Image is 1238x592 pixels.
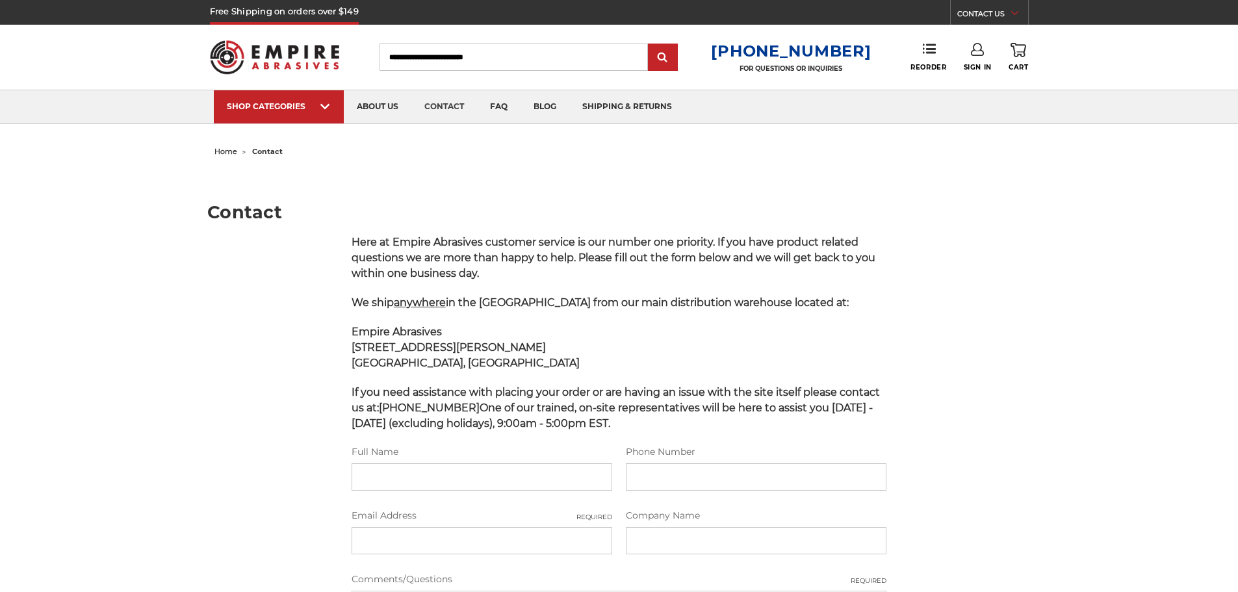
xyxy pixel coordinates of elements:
label: Full Name [352,445,612,459]
span: anywhere [394,296,446,309]
a: blog [521,90,569,123]
a: [PHONE_NUMBER] [711,42,871,60]
a: shipping & returns [569,90,685,123]
small: Required [851,576,886,586]
a: about us [344,90,411,123]
a: Reorder [910,43,946,71]
strong: [PHONE_NUMBER] [379,402,480,414]
span: Reorder [910,63,946,71]
small: Required [576,512,612,522]
label: Phone Number [626,445,886,459]
label: Email Address [352,509,612,522]
a: Cart [1009,43,1028,71]
span: Empire Abrasives [352,326,442,338]
span: We ship in the [GEOGRAPHIC_DATA] from our main distribution warehouse located at: [352,296,849,309]
strong: [STREET_ADDRESS][PERSON_NAME] [GEOGRAPHIC_DATA], [GEOGRAPHIC_DATA] [352,341,580,369]
a: contact [411,90,477,123]
label: Company Name [626,509,886,522]
span: Here at Empire Abrasives customer service is our number one priority. If you have product related... [352,236,875,279]
span: Cart [1009,63,1028,71]
a: CONTACT US [957,6,1028,25]
span: contact [252,147,283,156]
a: faq [477,90,521,123]
img: Empire Abrasives [210,32,340,83]
div: SHOP CATEGORIES [227,101,331,111]
p: FOR QUESTIONS OR INQUIRIES [711,64,871,73]
label: Comments/Questions [352,573,887,586]
h1: Contact [207,203,1031,221]
span: Sign In [964,63,992,71]
a: home [214,147,237,156]
span: If you need assistance with placing your order or are having an issue with the site itself please... [352,386,880,430]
